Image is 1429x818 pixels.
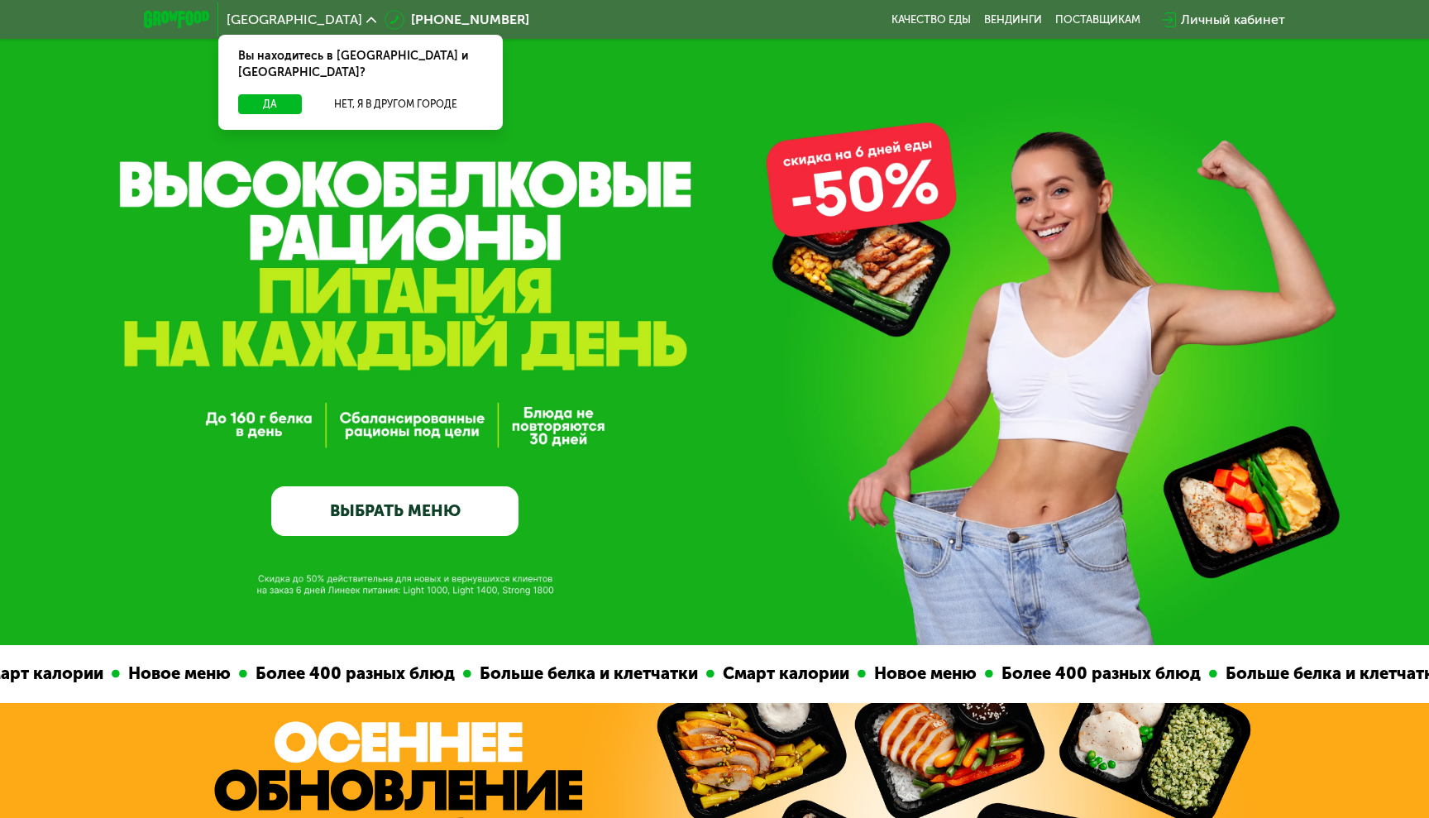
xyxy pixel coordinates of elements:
button: Да [238,94,302,114]
div: Больше белка и клетчатки [1167,661,1402,686]
button: Нет, я в другом городе [308,94,483,114]
a: ВЫБРАТЬ МЕНЮ [271,486,519,536]
div: поставщикам [1055,13,1140,26]
span: [GEOGRAPHIC_DATA] [227,13,362,26]
div: Личный кабинет [1181,10,1285,30]
div: Новое меню [69,661,189,686]
a: Вендинги [984,13,1042,26]
div: Больше белка и клетчатки [421,661,656,686]
div: Более 400 разных блюд [197,661,413,686]
div: Новое меню [815,661,934,686]
div: Смарт калории [664,661,807,686]
div: Более 400 разных блюд [943,661,1159,686]
a: [PHONE_NUMBER] [385,10,529,30]
a: Качество еды [891,13,971,26]
div: Вы находитесь в [GEOGRAPHIC_DATA] и [GEOGRAPHIC_DATA]? [218,35,503,94]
